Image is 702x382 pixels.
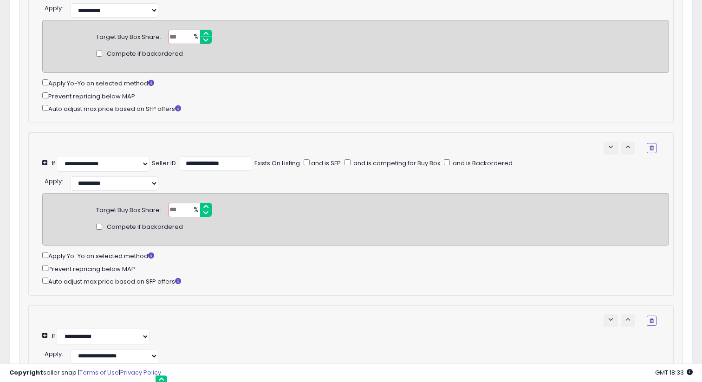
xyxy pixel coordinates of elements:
[624,315,632,324] span: keyboard_arrow_up
[45,4,62,13] span: Apply
[45,350,62,358] span: Apply
[96,203,161,215] div: Target Buy Box Share:
[42,103,669,114] div: Auto adjust max price based on SFP offers
[451,159,513,168] span: and is Backordered
[310,159,341,168] span: and is SFP
[650,318,654,324] i: Remove Condition
[604,142,618,155] button: keyboard_arrow_down
[352,159,440,168] span: and is competing for Buy Box
[107,223,183,232] span: Compete if backordered
[604,314,618,327] button: keyboard_arrow_down
[79,368,119,377] a: Terms of Use
[606,315,615,324] span: keyboard_arrow_down
[45,174,63,186] div: :
[621,314,635,327] button: keyboard_arrow_up
[42,91,669,101] div: Prevent repricing below MAP
[606,142,615,151] span: keyboard_arrow_down
[9,369,161,377] div: seller snap | |
[655,368,693,377] span: 2025-08-15 18:33 GMT
[45,347,63,359] div: :
[188,30,203,44] span: %
[152,159,176,168] div: Seller ID
[45,1,63,13] div: :
[9,368,43,377] strong: Copyright
[42,263,669,274] div: Prevent repricing below MAP
[650,145,654,151] i: Remove Condition
[45,177,62,186] span: Apply
[42,78,669,88] div: Apply Yo-Yo on selected method
[120,368,161,377] a: Privacy Policy
[96,30,161,42] div: Target Buy Box Share:
[624,142,632,151] span: keyboard_arrow_up
[621,142,635,155] button: keyboard_arrow_up
[42,250,669,261] div: Apply Yo-Yo on selected method
[42,276,669,286] div: Auto adjust max price based on SFP offers
[254,159,300,168] div: Exists On Listing
[188,203,203,217] span: %
[107,50,183,58] span: Compete if backordered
